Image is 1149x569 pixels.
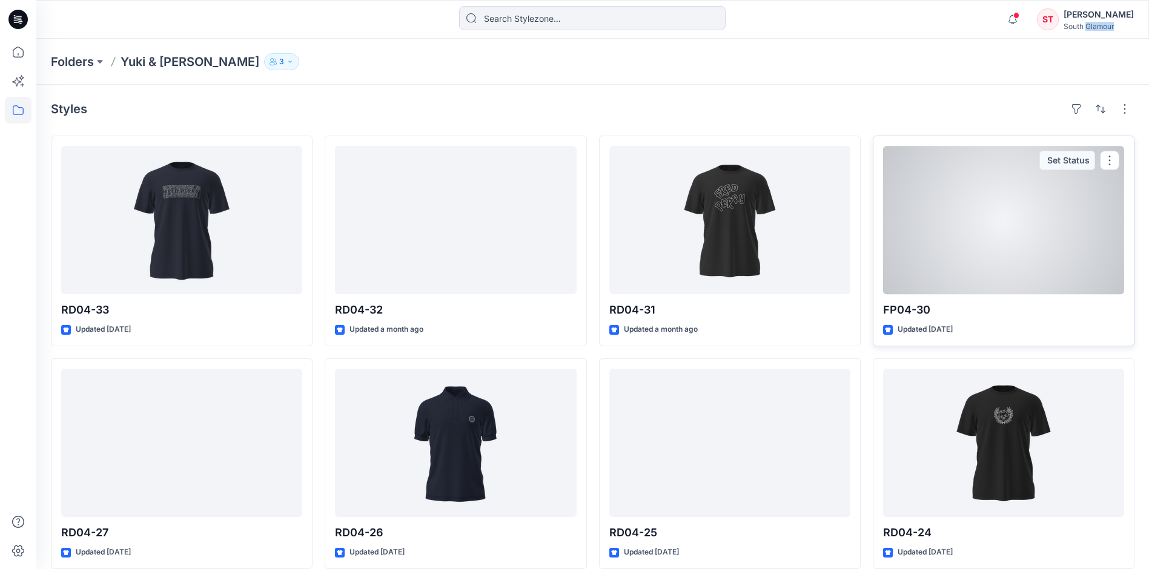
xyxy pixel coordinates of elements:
[335,301,576,318] p: RD04-32
[61,524,302,541] p: RD04-27
[609,524,850,541] p: RD04-25
[1064,22,1134,31] div: South Glamour
[609,369,850,517] a: RD04-25
[76,546,131,559] p: Updated [DATE]
[459,6,726,30] input: Search Stylezone…
[335,146,576,294] a: RD04-32
[609,146,850,294] a: RD04-31
[1037,8,1059,30] div: ST
[61,301,302,318] p: RD04-33
[883,146,1124,294] a: FP04-30
[51,102,87,116] h4: Styles
[898,323,953,336] p: Updated [DATE]
[121,53,259,70] p: Yuki & [PERSON_NAME]
[883,524,1124,541] p: RD04-24
[279,55,284,68] p: 3
[1064,7,1134,22] div: [PERSON_NAME]
[883,369,1124,517] a: RD04-24
[609,301,850,318] p: RD04-31
[61,369,302,517] a: RD04-27
[335,524,576,541] p: RD04-26
[335,369,576,517] a: RD04-26
[624,323,698,336] p: Updated a month ago
[76,323,131,336] p: Updated [DATE]
[624,546,679,559] p: Updated [DATE]
[898,546,953,559] p: Updated [DATE]
[883,301,1124,318] p: FP04-30
[349,323,423,336] p: Updated a month ago
[264,53,299,70] button: 3
[349,546,405,559] p: Updated [DATE]
[61,146,302,294] a: RD04-33
[51,53,94,70] a: Folders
